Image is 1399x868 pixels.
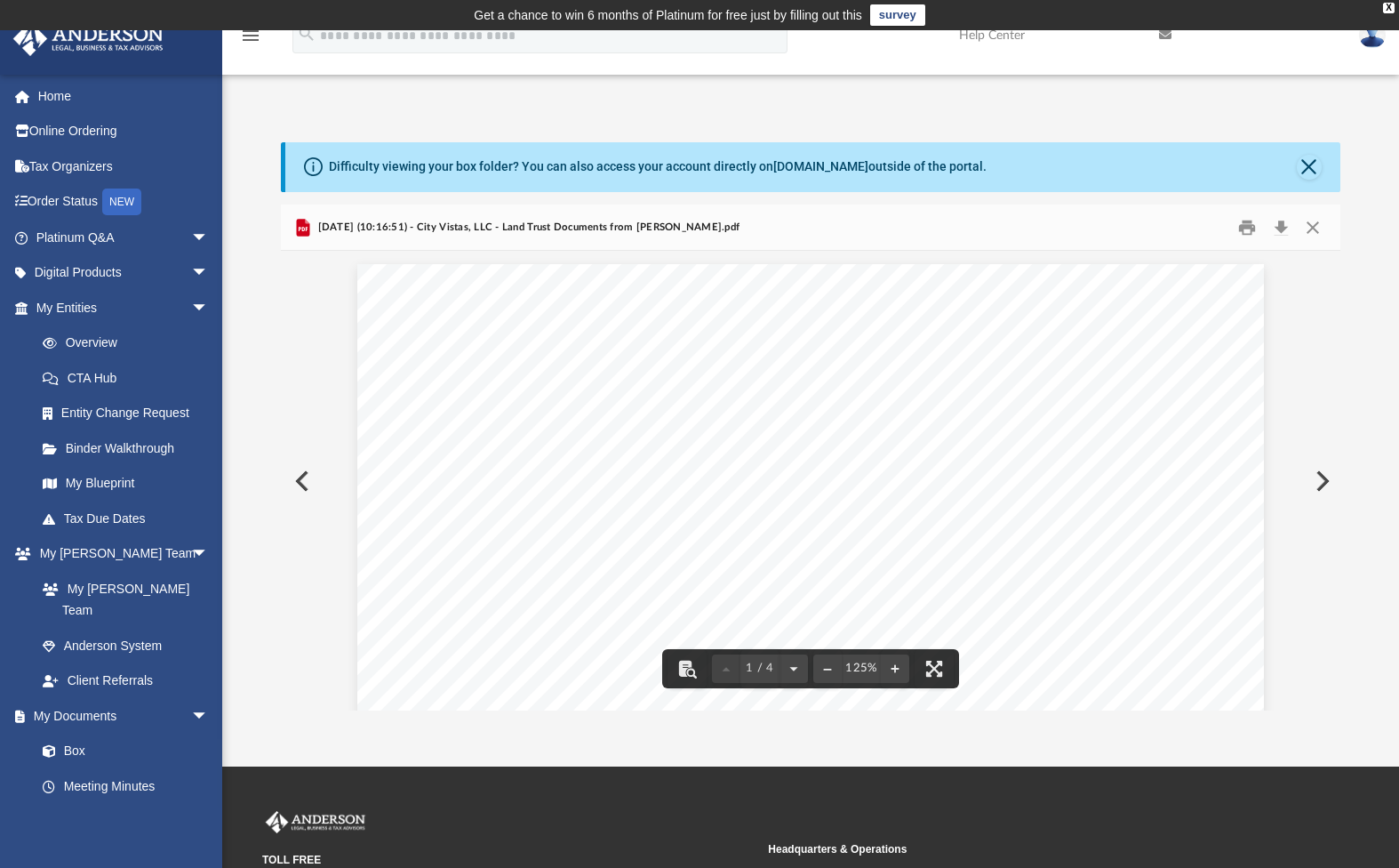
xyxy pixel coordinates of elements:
[25,430,236,466] a: Binder Walkthrough
[25,663,227,699] a: Client Referrals
[12,78,236,114] a: Home
[12,114,236,149] a: Online Ordering
[870,4,925,26] a: survey
[262,852,755,868] small: TOLL FREE
[25,501,236,536] a: Tax Due Dates
[881,649,909,688] button: Zoom in
[25,325,236,361] a: Overview
[240,34,261,46] a: menu
[12,290,236,325] a: My Entitiesarrow_drop_down
[1383,3,1395,13] div: close
[842,663,881,674] div: Current zoom level
[281,251,1340,710] div: Document Viewer
[25,734,218,769] a: Box
[1229,213,1265,241] button: Print
[1301,456,1340,506] button: Next File
[314,220,739,236] span: [DATE] (10:16:51) - City Vistas, LLC - Land Trust Documents from [PERSON_NAME].pdf
[25,360,236,396] a: CTA Hub
[12,184,236,221] a: Order StatusNEW
[1296,213,1328,241] button: Close
[329,157,987,176] div: Difficulty viewing your box folder? You can also access your account directly on outside of the p...
[191,698,227,735] span: arrow_drop_down
[12,220,236,255] a: Platinum Q&Aarrow_drop_down
[12,698,227,734] a: My Documentsarrow_drop_down
[262,811,369,834] img: Anderson Advisors Platinum Portal
[740,649,779,688] button: 1 / 4
[25,804,218,840] a: Forms Library
[668,649,707,688] button: Toggle findbar
[773,159,868,173] a: [DOMAIN_NAME]
[915,649,954,688] button: Enter fullscreen
[191,255,227,292] span: arrow_drop_down
[813,649,842,688] button: Zoom out
[779,649,808,688] button: Next page
[8,21,169,56] img: Anderson Advisors Platinum Portal
[12,255,236,291] a: Digital Productsarrow_drop_down
[297,24,316,44] i: search
[1265,213,1297,241] button: Download
[281,251,1340,710] div: File preview
[102,189,141,215] div: NEW
[12,536,227,572] a: My [PERSON_NAME] Teamarrow_drop_down
[191,536,227,573] span: arrow_drop_down
[25,628,227,663] a: Anderson System
[25,571,218,628] a: My [PERSON_NAME] Team
[25,396,236,431] a: Entity Change Request
[740,663,779,674] span: 1 / 4
[281,456,320,506] button: Previous File
[25,466,227,502] a: My Blueprint
[281,205,1340,711] div: Preview
[25,768,227,804] a: Meeting Minutes
[768,841,1261,857] small: Headquarters & Operations
[1297,155,1322,180] button: Close
[191,290,227,326] span: arrow_drop_down
[1359,22,1386,48] img: User Pic
[12,149,236,184] a: Tax Organizers
[474,4,862,26] div: Get a chance to win 6 months of Platinum for free just by filling out this
[191,220,227,256] span: arrow_drop_down
[240,25,261,46] i: menu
